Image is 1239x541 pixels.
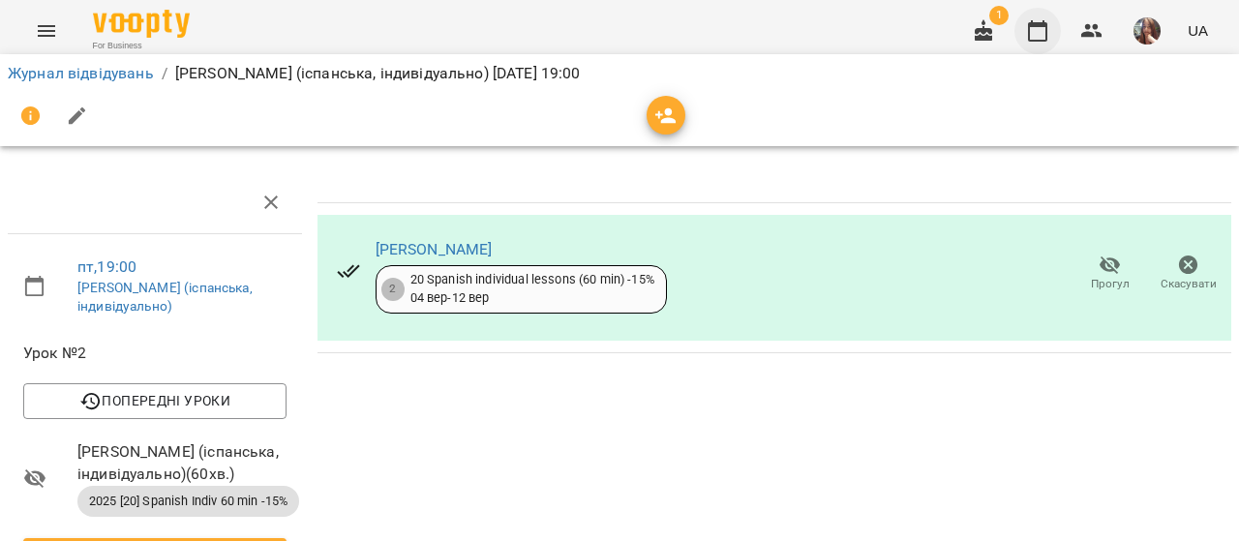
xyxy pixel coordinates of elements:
button: Попередні уроки [23,383,287,418]
span: [PERSON_NAME] (іспанська, індивідуально) ( 60 хв. ) [77,440,287,486]
nav: breadcrumb [8,62,1231,85]
span: Попередні уроки [39,389,271,412]
span: 2025 [20] Spanish Indiv 60 min -15% [77,493,299,510]
button: Прогул [1071,247,1149,301]
img: Voopty Logo [93,10,190,38]
img: 0ee1f4be303f1316836009b6ba17c5c5.jpeg [1133,17,1161,45]
button: Menu [23,8,70,54]
span: For Business [93,40,190,52]
p: [PERSON_NAME] (іспанська, індивідуально) [DATE] 19:00 [175,62,581,85]
a: Журнал відвідувань [8,64,154,82]
span: Урок №2 [23,342,287,365]
div: 2 [381,278,405,301]
button: Скасувати [1149,247,1227,301]
a: [PERSON_NAME] (іспанська, індивідуально) [77,280,253,315]
li: / [162,62,167,85]
button: UA [1180,13,1216,48]
a: [PERSON_NAME] [376,240,493,258]
span: Скасувати [1161,276,1217,292]
a: пт , 19:00 [77,257,136,276]
span: 1 [989,6,1009,25]
div: 20 Spanish individual lessons (60 min) -15% 04 вер - 12 вер [410,271,654,307]
span: Прогул [1091,276,1130,292]
span: UA [1188,20,1208,41]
